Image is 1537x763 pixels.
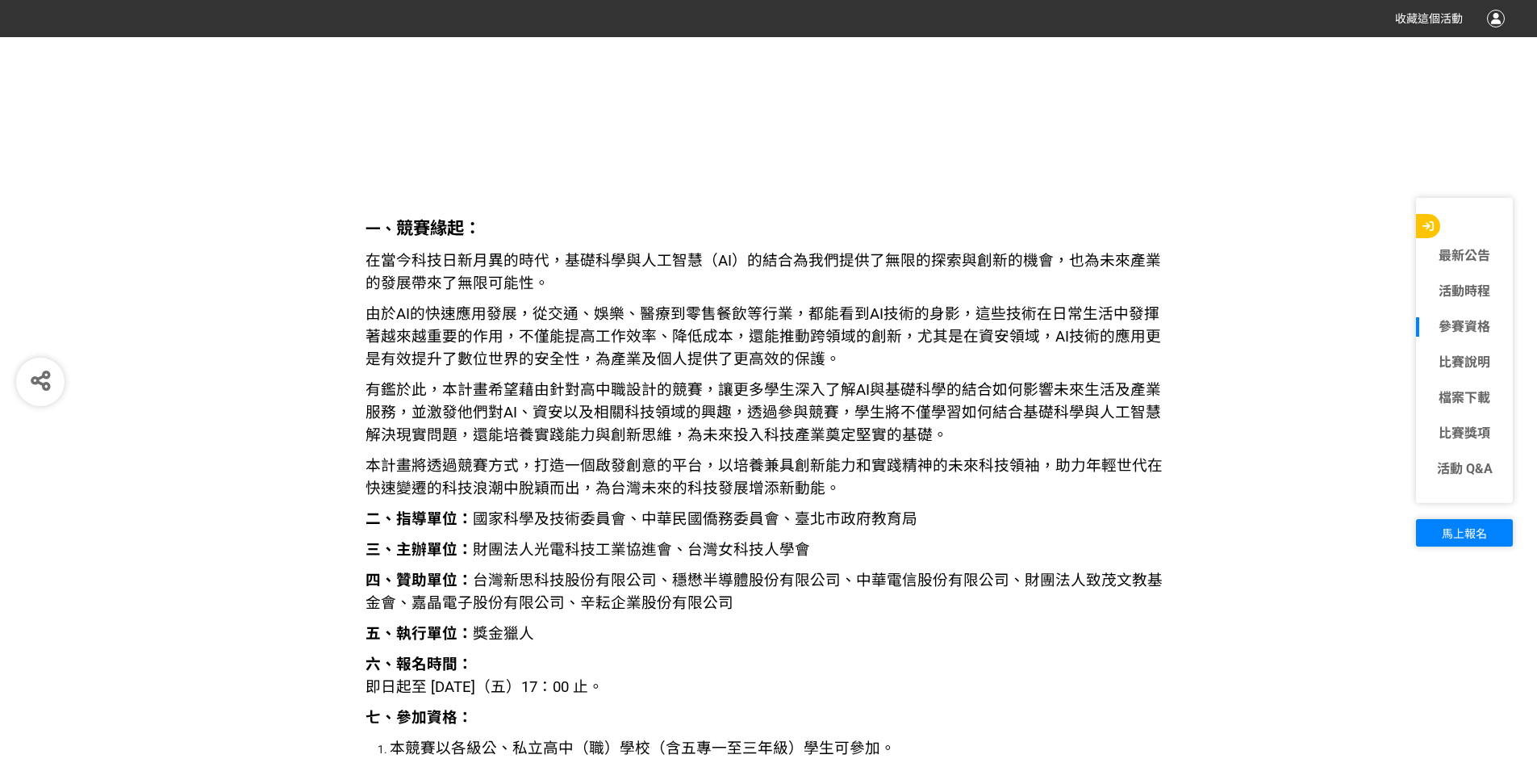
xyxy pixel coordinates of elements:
strong: 五、執行單位： [365,625,473,643]
strong: 競賽緣起： [396,218,481,238]
span: 有鑑於此，本計畫希望藉由針對高中職設計的競賽，讓更多學生深入了解AI與基礎科學的結合如何影響未來生活及產業服務，並激發他們對AI、資安以及相關科技領域的興趣，透過參與競賽，學生將不僅學習如何結合... [365,381,1161,444]
span: 收藏這個活動 [1395,12,1463,25]
strong: 三、主辦單位： [365,541,473,559]
span: 即日起至 [DATE]（五）17：00 止。 [365,678,604,696]
strong: 六、報名時間： [365,656,473,673]
button: 馬上報名 [1416,519,1513,547]
span: 本競賽以各級公、私立高中（職）學校（含五專一至三年級）學生可參加。 [390,740,896,757]
span: 台灣新思科技股份有限公司、穩懋半導體股份有限公司、中華電信股份有限公司、財團法人致茂文教基金會、嘉晶電子股份有限公司、辛耘企業股份有限公司 [365,572,1163,612]
strong: 一、 [365,220,396,238]
a: 活動 Q&A [1416,459,1513,479]
a: 比賽說明 [1416,353,1513,372]
a: 最新公告 [1416,246,1513,266]
strong: 七、參加資格： [365,709,473,727]
a: 比賽獎項 [1416,424,1513,443]
a: 檔案下載 [1416,388,1513,408]
a: 參賽資格 [1416,317,1513,337]
strong: 二、指導單位： [365,510,473,528]
span: 財團法人光電科技工業協進會、台灣女科技人學會 [365,541,810,559]
span: 獎金獵人 [365,625,534,643]
span: 本計畫將透過競賽方式，打造一個啟發創意的平台，以培養兼具創新能力和實踐精神的未來科技領袖，助力年輕世代在快速變遷的科技浪潮中脫穎而出，為台灣未來的科技發展增添新動能。 [365,457,1163,497]
strong: 四、贊助單位： [365,572,473,589]
span: 國家科學及技術委員會、中華民國僑務委員會、臺北市政府教育局 [365,510,917,528]
span: 在當今科技日新月異的時代，基礎科學與人工智慧（AI）的結合為我們提供了無限的探索與創新的機會，也為未來產業的發展帶來了無限可能性。 [365,252,1161,292]
span: 由於AI的快速應用發展，從交通、娛樂、醫療到零售餐飲等行業，都能看到AI技術的身影，這些技術在日常生活中發揮著越來越重要的作用，不僅能提高工作效率、降低成本，還能推動跨領域的創新，尤其是在資安領... [365,305,1161,368]
span: 馬上報名 [1442,527,1487,540]
a: 活動時程 [1416,282,1513,301]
